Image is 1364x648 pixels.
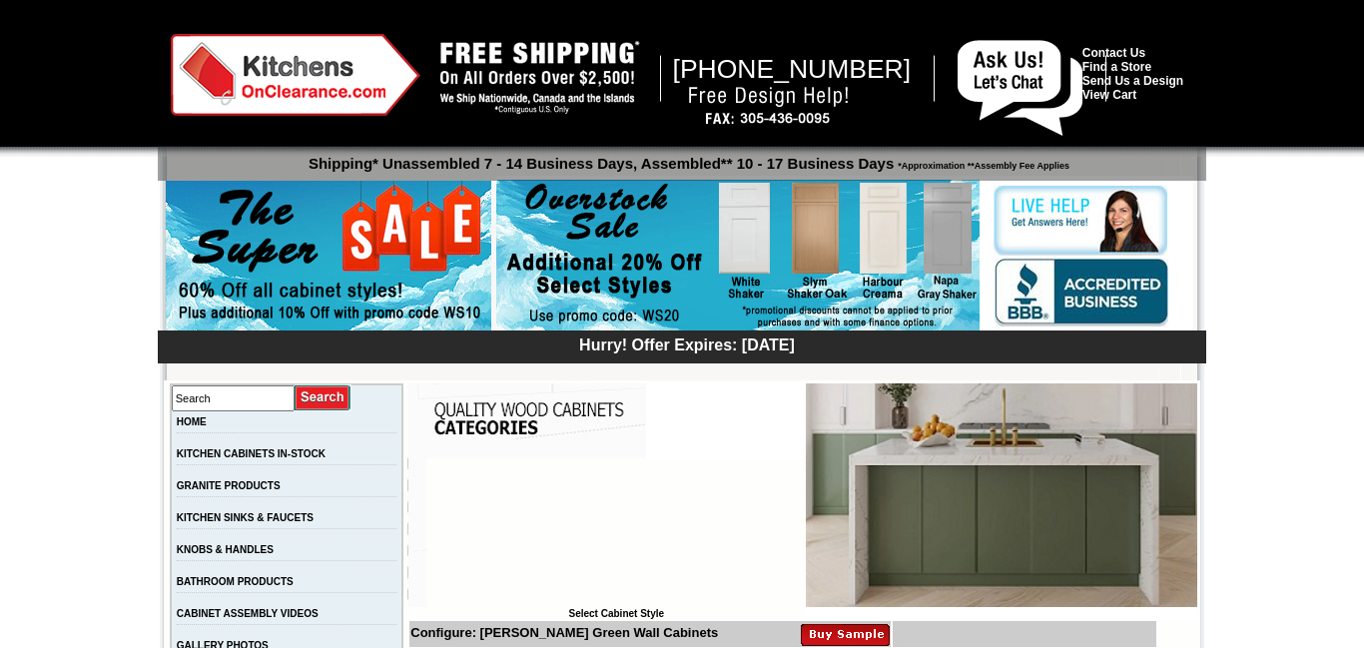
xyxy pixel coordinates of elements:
div: Hurry! Offer Expires: [DATE] [168,333,1206,354]
a: BATHROOM PRODUCTS [177,576,294,587]
img: Rayne Matte Green [806,383,1197,607]
span: [PHONE_NUMBER] [673,54,912,84]
p: Shipping* Unassembled 7 - 14 Business Days, Assembled** 10 - 17 Business Days [168,146,1206,172]
a: Find a Store [1082,60,1151,74]
a: KITCHEN SINKS & FAUCETS [177,512,314,523]
b: Configure: [PERSON_NAME] Green Wall Cabinets [410,625,718,640]
a: CABINET ASSEMBLY VIDEOS [177,608,319,619]
a: HOME [177,416,207,427]
a: Send Us a Design [1082,74,1183,88]
span: *Approximation **Assembly Fee Applies [894,156,1069,171]
b: Select Cabinet Style [568,608,664,619]
input: Submit [295,384,351,411]
a: Contact Us [1082,46,1145,60]
iframe: Browser incompatible [426,458,806,608]
a: KNOBS & HANDLES [177,544,274,555]
a: GRANITE PRODUCTS [177,480,281,491]
img: Kitchens on Clearance Logo [171,34,420,116]
a: View Cart [1082,88,1136,102]
a: KITCHEN CABINETS IN-STOCK [177,448,326,459]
